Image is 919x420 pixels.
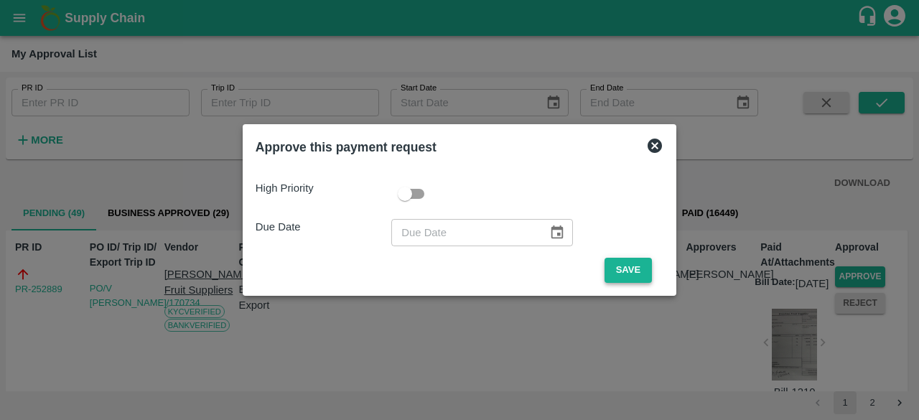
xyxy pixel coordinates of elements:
[544,219,571,246] button: Choose date
[256,140,437,154] b: Approve this payment request
[256,219,391,235] p: Due Date
[256,180,391,196] p: High Priority
[391,219,538,246] input: Due Date
[605,258,652,283] button: Save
